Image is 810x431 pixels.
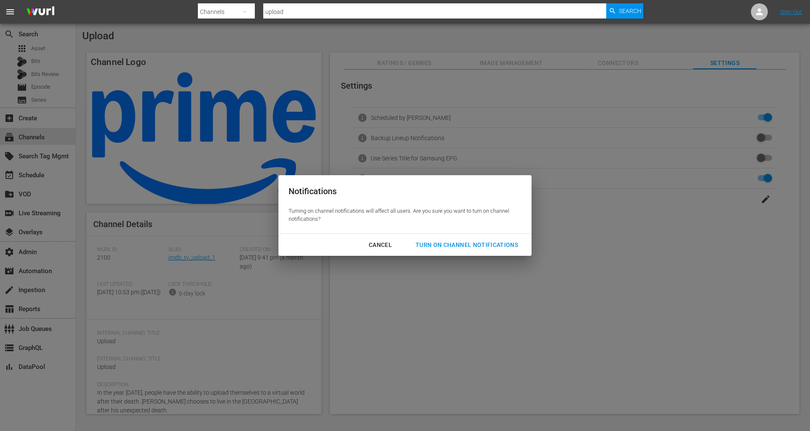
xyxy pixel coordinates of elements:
div: Turn On Channel Notifications [409,240,525,250]
button: Cancel [359,237,402,253]
img: ans4CAIJ8jUAAAAAAAAAAAAAAAAAAAAAAAAgQb4GAAAAAAAAAAAAAAAAAAAAAAAAJMjXAAAAAAAAAAAAAAAAAAAAAAAAgAT5G... [20,2,61,22]
span: Search [619,3,641,19]
div: Cancel [362,240,399,250]
span: menu [5,7,15,17]
div: Turning on channel notifications will affect all users. Are you sure you want to turn on channel ... [289,207,516,223]
a: Sign Out [780,8,802,15]
button: Turn On Channel Notifications [405,237,528,253]
div: Notifications [289,185,516,198]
